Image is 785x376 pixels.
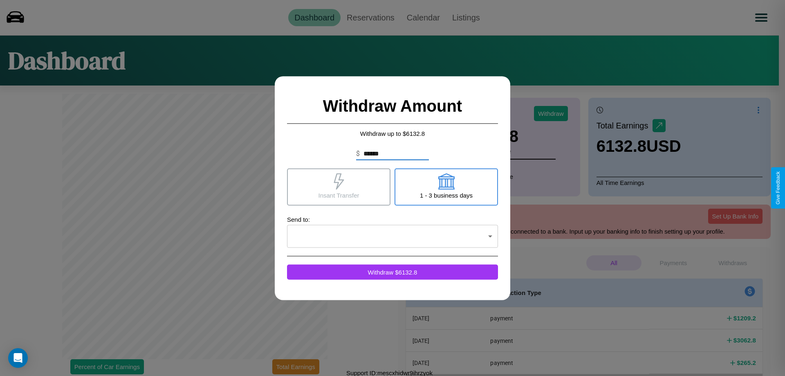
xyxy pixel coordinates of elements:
button: Withdraw $6132.8 [287,264,498,279]
h2: Withdraw Amount [287,88,498,124]
p: Send to: [287,214,498,225]
div: Open Intercom Messenger [8,348,28,368]
p: Withdraw up to $ 6132.8 [287,128,498,139]
p: 1 - 3 business days [420,189,473,200]
p: Insant Transfer [318,189,359,200]
div: Give Feedback [775,171,781,205]
p: $ [356,149,360,158]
